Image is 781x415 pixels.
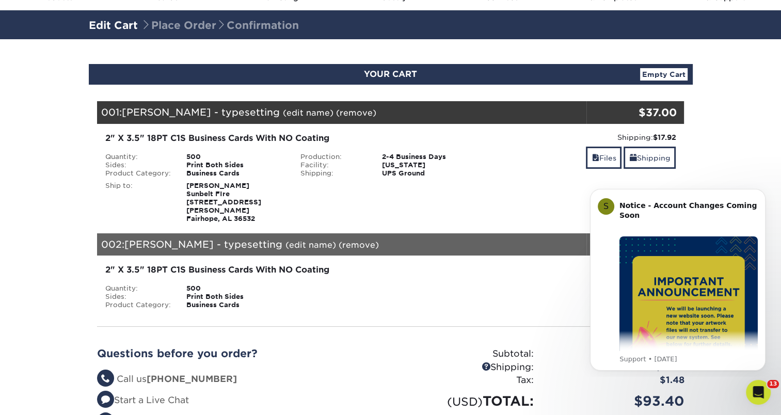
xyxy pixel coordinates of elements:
[179,169,293,178] div: Business Cards
[147,374,237,384] strong: [PHONE_NUMBER]
[98,293,179,301] div: Sides:
[141,19,299,31] span: Place Order Confirmation
[97,233,586,256] div: 002:
[105,264,481,276] div: 2" X 3.5" 18PT C1S Business Cards With NO Coating
[364,69,417,79] span: YOUR CART
[97,101,586,124] div: 001:
[374,153,488,161] div: 2-4 Business Days
[97,373,383,386] li: Call us
[179,301,293,309] div: Business Cards
[283,108,333,118] a: (edit name)
[97,347,383,360] h2: Questions before you order?
[391,361,541,374] div: Shipping:
[586,147,621,169] a: Files
[179,161,293,169] div: Print Both Sides
[629,154,636,162] span: shipping
[124,238,282,250] span: [PERSON_NAME] - typesetting
[374,169,488,178] div: UPS Ground
[98,153,179,161] div: Quantity:
[541,361,692,374] div: $17.92
[496,264,676,274] div: Group Shipped
[541,347,692,361] div: $74.00
[374,161,488,169] div: [US_STATE]
[624,147,676,169] a: Shipping
[541,391,692,411] div: $93.40
[447,395,483,408] small: (USD)
[97,395,189,405] a: Start a Live Chat
[746,380,771,405] iframe: Intercom live chat
[575,180,781,377] iframe: Intercom notifications message
[122,106,280,118] span: [PERSON_NAME] - typesetting
[105,132,481,145] div: 2" X 3.5" 18PT C1S Business Cards With NO Coating
[179,284,293,293] div: 500
[293,153,374,161] div: Production:
[186,182,261,222] strong: [PERSON_NAME] Sunbelt FIre [STREET_ADDRESS][PERSON_NAME] Fairhope, AL 36532
[541,374,692,387] div: $1.48
[98,301,179,309] div: Product Category:
[339,240,379,250] a: (remove)
[592,154,599,162] span: files
[336,108,376,118] a: (remove)
[89,19,138,31] a: Edit Cart
[391,391,541,411] div: TOTAL:
[391,347,541,361] div: Subtotal:
[391,374,541,387] div: Tax:
[285,240,336,250] a: (edit name)
[586,105,677,120] div: $37.00
[640,68,688,81] a: Empty Cart
[293,169,374,178] div: Shipping:
[767,380,779,388] span: 13
[496,132,676,142] div: Shipping:
[98,161,179,169] div: Sides:
[652,133,676,141] strong: $17.92
[98,182,179,223] div: Ship to:
[179,293,293,301] div: Print Both Sides
[98,284,179,293] div: Quantity:
[293,161,374,169] div: Facility:
[98,169,179,178] div: Product Category:
[179,153,293,161] div: 500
